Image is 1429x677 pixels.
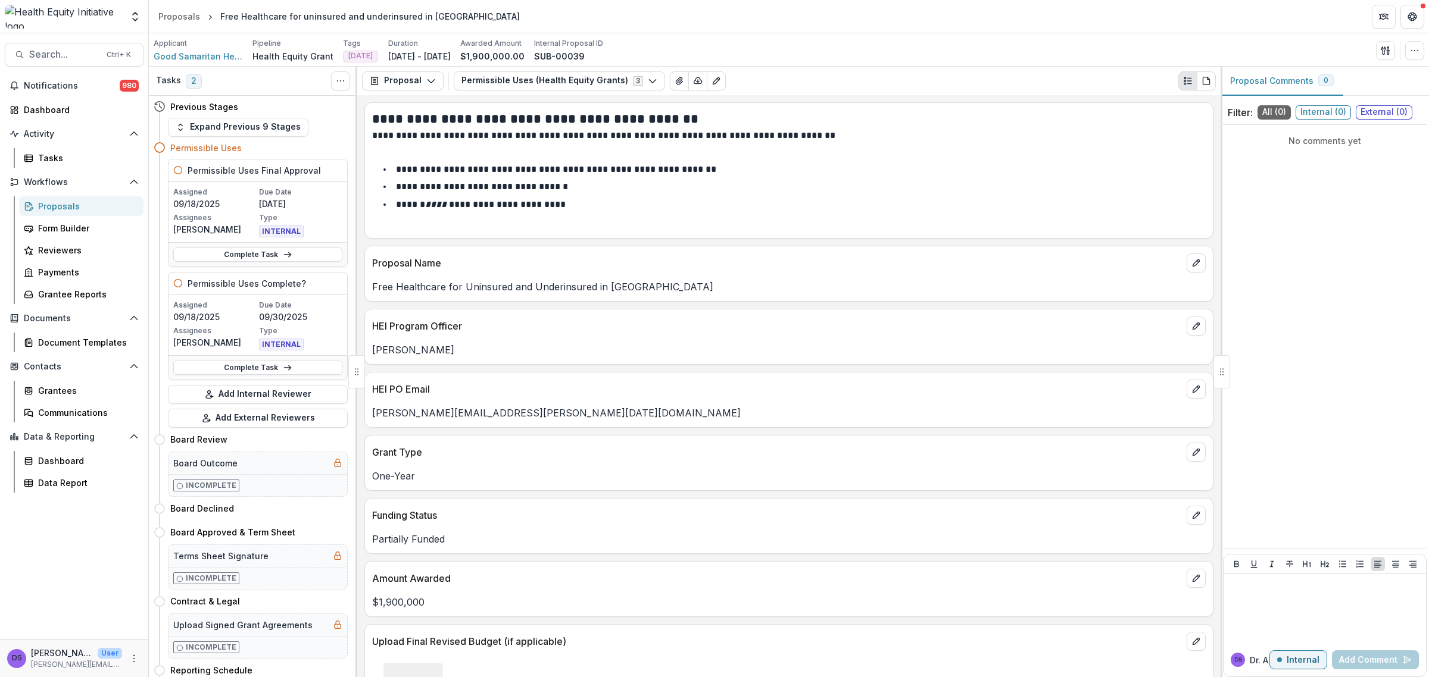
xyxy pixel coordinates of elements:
[1178,71,1197,90] button: Plaintext view
[259,311,342,323] p: 09/30/2025
[38,288,134,300] div: Grantee Reports
[1187,253,1206,272] button: edit
[331,71,350,90] button: Toggle View Cancelled Tasks
[38,266,134,278] div: Payments
[454,71,665,90] button: Permissible Uses (Health Equity Grants)3
[1258,105,1291,120] span: All ( 0 )
[372,319,1182,333] p: HEI Program Officer
[259,325,342,336] p: Type
[1247,557,1261,571] button: Underline
[1187,506,1206,525] button: edit
[1318,557,1332,571] button: Heading 2
[38,222,134,234] div: Form Builder
[173,223,257,236] p: [PERSON_NAME]
[1300,557,1314,571] button: Heading 1
[188,164,321,177] h5: Permissible Uses Final Approval
[259,225,304,237] span: INTERNAL
[372,343,1206,357] p: [PERSON_NAME]
[1187,569,1206,588] button: edit
[1406,557,1420,571] button: Align Right
[1187,443,1206,462] button: edit
[534,38,603,49] p: Internal Proposal ID
[120,80,139,92] span: 980
[156,76,181,86] h3: Tasks
[5,309,143,328] button: Open Documents
[1324,76,1328,84] span: 0
[170,664,252,676] h4: Reporting Schedule
[362,71,444,90] button: Proposal
[460,38,522,49] p: Awarded Amount
[38,152,134,164] div: Tasks
[31,647,93,659] p: [PERSON_NAME]
[158,10,200,23] div: Proposals
[259,212,342,223] p: Type
[348,52,373,60] span: [DATE]
[19,333,143,352] a: Document Templates
[388,50,451,62] p: [DATE] - [DATE]
[19,284,143,304] a: Grantee Reports
[1265,557,1279,571] button: Italicize
[19,262,143,282] a: Payments
[1287,655,1319,665] p: Internal
[372,571,1182,585] p: Amount Awarded
[38,384,134,397] div: Grantees
[173,325,257,336] p: Assignees
[670,71,689,90] button: View Attached Files
[19,240,143,260] a: Reviewers
[154,38,187,49] p: Applicant
[154,8,525,25] nav: breadcrumb
[19,451,143,471] a: Dashboard
[154,8,205,25] a: Proposals
[5,124,143,143] button: Open Activity
[170,433,227,446] h4: Board Review
[5,76,143,95] button: Notifications980
[259,300,342,311] p: Due Date
[19,148,143,168] a: Tasks
[1187,380,1206,399] button: edit
[707,71,726,90] button: Edit as form
[259,198,342,210] p: [DATE]
[24,177,124,187] span: Workflows
[5,427,143,446] button: Open Data & Reporting
[534,50,585,62] p: SUB-00039
[1187,316,1206,336] button: edit
[1269,650,1327,669] button: Internal
[252,38,281,49] p: Pipeline
[127,651,141,666] button: More
[168,385,348,404] button: Add Internal Reviewer
[173,300,257,311] p: Assigned
[186,642,236,653] p: Incomplete
[1221,67,1343,96] button: Proposal Comments
[127,5,143,29] button: Open entity switcher
[1400,5,1424,29] button: Get Help
[24,432,124,442] span: Data & Reporting
[372,634,1182,648] p: Upload Final Revised Budget (if applicable)
[220,10,520,23] div: Free Healthcare for uninsured and underinsured in [GEOGRAPHIC_DATA]
[170,595,240,607] h4: Contract & Legal
[19,473,143,493] a: Data Report
[1234,657,1242,663] div: Dr. Ana Smith
[38,477,134,489] div: Data Report
[1230,557,1244,571] button: Bold
[170,101,238,113] h4: Previous Stages
[5,357,143,376] button: Open Contacts
[154,50,243,62] a: Good Samaritan Health Services Inc
[259,187,342,198] p: Due Date
[372,256,1182,270] p: Proposal Name
[372,508,1182,522] p: Funding Status
[173,311,257,323] p: 09/18/2025
[188,277,306,290] h5: Permissible Uses Complete?
[170,502,234,515] h4: Board Declined
[29,49,99,60] span: Search...
[5,43,143,67] button: Search...
[372,469,1206,483] p: One-Year
[38,200,134,212] div: Proposals
[259,338,304,350] span: INTERNAL
[1372,5,1396,29] button: Partners
[19,403,143,422] a: Communications
[5,100,143,120] a: Dashboard
[186,480,236,491] p: Incomplete
[372,382,1182,396] p: HEI PO Email
[31,659,122,670] p: [PERSON_NAME][EMAIL_ADDRESS][PERSON_NAME][DATE][DOMAIN_NAME]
